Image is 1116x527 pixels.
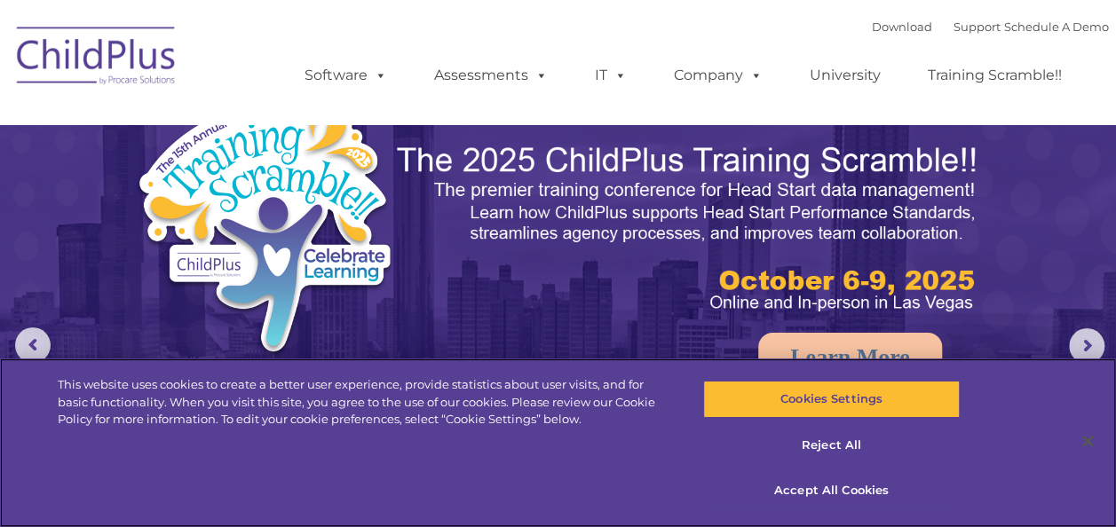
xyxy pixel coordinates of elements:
a: IT [577,58,645,93]
button: Reject All [703,427,960,464]
button: Close [1068,421,1107,460]
a: Learn More [758,333,942,382]
a: Schedule A Demo [1004,20,1109,34]
a: Training Scramble!! [910,58,1080,93]
div: This website uses cookies to create a better user experience, provide statistics about user visit... [58,376,669,429]
a: Download [872,20,932,34]
a: University [792,58,898,93]
a: Company [656,58,780,93]
button: Cookies Settings [703,381,960,418]
a: Support [954,20,1001,34]
span: Last name [247,117,301,130]
button: Accept All Cookies [703,472,960,509]
span: Phone number [247,190,322,203]
img: ChildPlus by Procare Solutions [8,14,186,103]
font: | [872,20,1109,34]
a: Assessments [416,58,566,93]
a: Software [287,58,405,93]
